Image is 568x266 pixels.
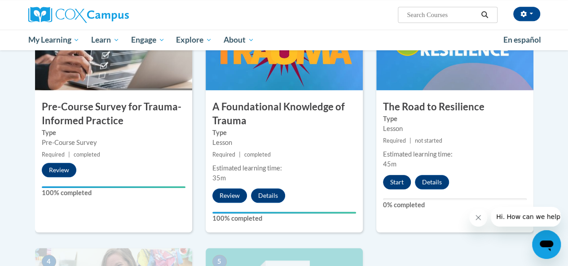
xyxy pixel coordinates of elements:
button: Search [478,9,491,20]
span: 35m [212,174,226,182]
button: Start [383,175,411,189]
a: About [218,30,260,50]
span: Required [212,151,235,158]
button: Account Settings [513,7,540,21]
input: Search Courses [406,9,478,20]
label: Type [42,128,185,138]
div: Estimated learning time: [383,149,527,159]
span: Learn [91,35,119,45]
a: En español [498,31,547,49]
div: Estimated learning time: [212,163,356,173]
span: Explore [176,35,212,45]
span: | [68,151,70,158]
a: Explore [170,30,218,50]
span: not started [415,137,442,144]
span: | [409,137,411,144]
div: Your progress [42,186,185,188]
button: Details [251,188,285,203]
a: Learn [85,30,125,50]
span: Engage [131,35,165,45]
div: Lesson [212,138,356,148]
img: Cox Campus [28,7,129,23]
button: Review [42,163,76,177]
button: Details [415,175,449,189]
div: Pre-Course Survey [42,138,185,148]
label: 100% completed [212,214,356,223]
iframe: Close message [469,209,487,227]
span: | [239,151,241,158]
h3: Pre-Course Survey for Trauma-Informed Practice [35,100,192,128]
label: Type [212,128,356,138]
span: Required [383,137,406,144]
label: Type [383,114,527,124]
label: 100% completed [42,188,185,198]
div: Main menu [22,30,547,50]
a: Cox Campus [28,7,190,23]
a: Engage [125,30,171,50]
span: 45m [383,160,396,168]
span: En español [503,35,541,44]
h3: A Foundational Knowledge of Trauma [206,100,363,128]
label: 0% completed [383,200,527,210]
span: About [224,35,254,45]
div: Your progress [212,212,356,214]
span: My Learning [28,35,79,45]
iframe: Button to launch messaging window [532,230,561,259]
span: Hi. How can we help? [5,6,73,13]
div: Lesson [383,124,527,134]
span: completed [74,151,100,158]
iframe: Message from company [491,207,561,227]
span: Required [42,151,65,158]
h3: The Road to Resilience [376,100,533,114]
a: My Learning [22,30,86,50]
span: completed [244,151,271,158]
button: Review [212,188,247,203]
